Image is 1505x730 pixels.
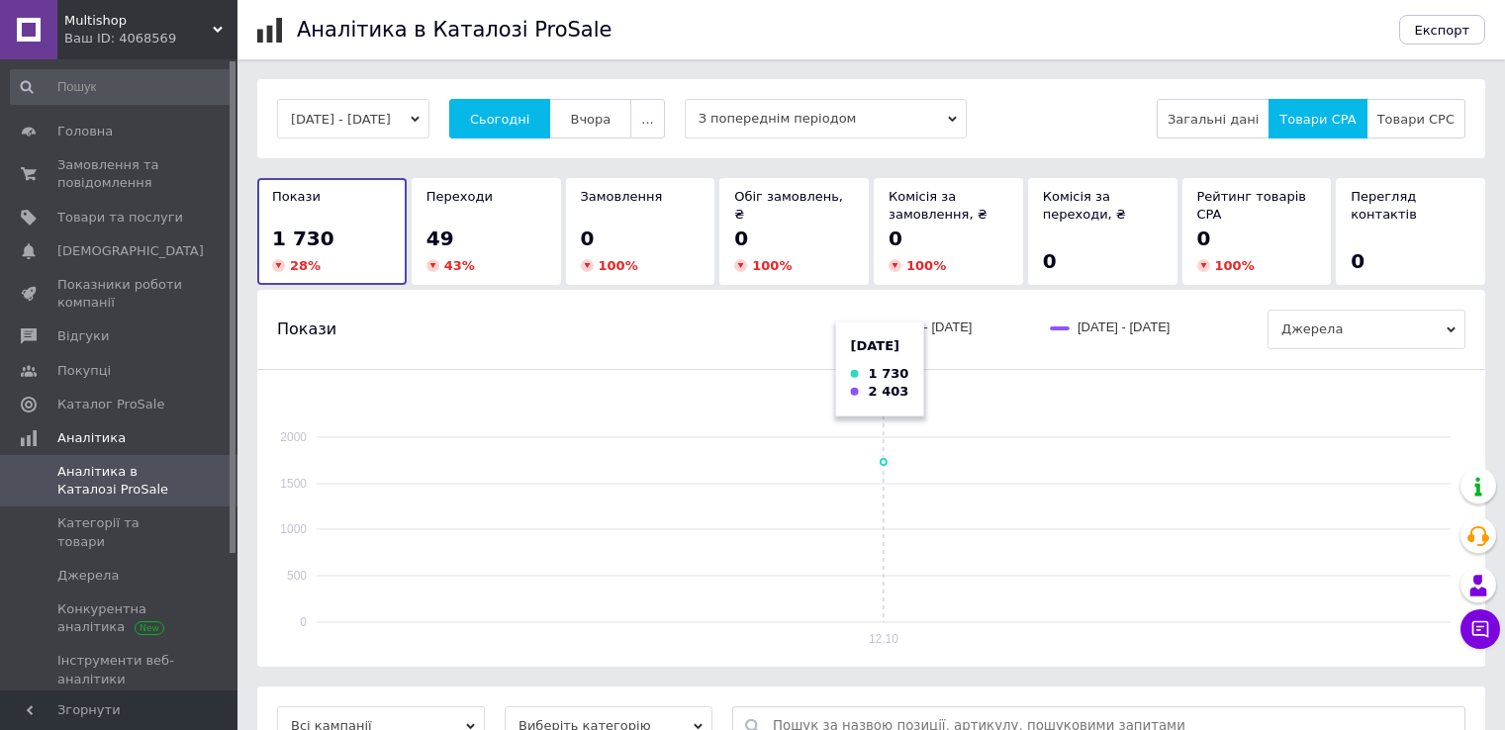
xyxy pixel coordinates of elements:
span: 1 730 [272,227,334,250]
text: 500 [287,569,307,583]
span: Джерела [57,567,119,585]
text: 1000 [280,522,307,536]
text: 12.10 [869,632,898,646]
button: Сьогодні [449,99,551,138]
span: 100 % [1215,258,1255,273]
span: Товари CPA [1279,112,1356,127]
span: Вчора [570,112,611,127]
span: Показники роботи компанії [57,276,183,312]
span: Сьогодні [470,112,530,127]
button: Загальні дані [1157,99,1270,138]
span: Експорт [1415,23,1470,38]
span: Інструменти веб-аналітики [57,652,183,687]
button: Чат з покупцем [1460,609,1500,649]
input: Пошук [10,69,234,105]
span: Комісія за переходи, ₴ [1043,189,1126,222]
button: Товари CPC [1366,99,1465,138]
span: Переходи [426,189,493,204]
span: 0 [734,227,748,250]
span: Конкурентна аналітика [57,600,183,636]
div: Ваш ID: 4068569 [64,30,237,47]
span: Товари CPC [1377,112,1455,127]
span: 100 % [906,258,946,273]
span: Покупці [57,362,111,380]
text: 2000 [280,430,307,444]
span: Комісія за замовлення, ₴ [889,189,988,222]
span: 28 % [290,258,321,273]
span: Рейтинг товарiв CPA [1197,189,1306,222]
span: Головна [57,123,113,140]
span: Покази [272,189,321,204]
span: Замовлення та повідомлення [57,156,183,192]
span: Загальні дані [1168,112,1259,127]
span: 100 % [599,258,638,273]
text: 0 [300,615,307,629]
button: ... [630,99,664,138]
span: Аналітика в Каталозі ProSale [57,463,183,499]
span: Обіг замовлень, ₴ [734,189,843,222]
button: [DATE] - [DATE] [277,99,429,138]
span: Аналітика [57,429,126,447]
button: Товари CPA [1269,99,1366,138]
span: Відгуки [57,327,109,345]
span: ... [641,112,653,127]
span: 0 [889,227,902,250]
span: Товари та послуги [57,209,183,227]
span: Джерела [1268,310,1465,349]
span: З попереднім періодом [685,99,967,138]
text: 1500 [280,477,307,491]
span: Покази [277,319,336,340]
span: Категорії та товари [57,514,183,550]
span: 49 [426,227,454,250]
span: Каталог ProSale [57,396,164,413]
button: Вчора [549,99,631,138]
span: Замовлення [581,189,663,204]
span: 0 [1043,249,1057,273]
span: [DEMOGRAPHIC_DATA] [57,242,204,260]
h1: Аналітика в Каталозі ProSale [297,18,611,42]
span: 100 % [752,258,792,273]
span: 43 % [444,258,475,273]
span: 0 [1351,249,1364,273]
span: Multishop [64,12,213,30]
span: 0 [581,227,595,250]
button: Експорт [1399,15,1486,45]
span: Перегляд контактів [1351,189,1417,222]
span: 0 [1197,227,1211,250]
